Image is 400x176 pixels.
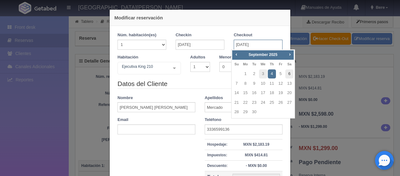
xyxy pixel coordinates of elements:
[245,153,267,157] strong: MXN $414.81
[205,160,230,171] th: Descuento:
[205,150,230,160] th: Impuestos:
[268,79,276,88] a: 11
[268,88,276,98] a: 18
[117,54,138,60] label: Habitación
[259,98,267,107] a: 24
[234,32,252,38] label: Checkout
[250,88,258,98] a: 16
[205,95,223,101] label: Apellidos
[250,69,258,78] a: 2
[205,139,230,150] th: Hospedaje:
[117,32,156,38] label: Núm. habitación(es)
[190,54,205,60] label: Adultos
[233,51,240,58] a: Prev
[120,63,124,73] input: Seleccionar hab.
[268,69,276,78] a: 4
[176,32,192,38] label: Checkin
[250,79,258,88] a: 9
[117,79,282,89] legend: Datos del Cliente
[285,98,293,107] a: 27
[277,79,285,88] a: 12
[261,62,266,66] span: Wednesday
[234,52,239,57] span: Prev
[241,69,249,78] a: 1
[117,117,128,123] label: Email
[285,88,293,98] a: 20
[241,108,249,117] a: 29
[259,79,267,88] a: 10
[277,88,285,98] a: 19
[259,88,267,98] a: 17
[269,53,277,57] span: 2025
[117,95,133,101] label: Nombre
[268,98,276,107] a: 25
[120,63,168,70] span: Ejecutiva King 210
[241,88,249,98] a: 15
[232,88,241,98] a: 14
[246,163,267,168] strong: - MXN $0.00
[114,14,286,21] h4: Modificar reservación
[285,69,293,78] a: 6
[270,62,274,66] span: Thursday
[249,53,268,57] span: September
[279,62,282,66] span: Friday
[232,108,241,117] a: 28
[252,62,256,66] span: Tuesday
[241,79,249,88] a: 8
[287,51,293,58] a: Next
[241,98,249,107] a: 22
[250,98,258,107] a: 23
[277,69,285,78] a: 5
[234,62,239,66] span: Sunday
[205,117,221,123] label: Teléfono
[176,40,224,50] input: DD-MM-AAAA
[232,79,241,88] a: 7
[250,108,258,117] a: 30
[287,52,292,57] span: Next
[219,54,236,60] label: Menores
[277,98,285,107] a: 26
[243,62,248,66] span: Monday
[287,62,292,66] span: Saturday
[243,142,269,147] strong: MXN $2,183.19
[234,40,282,50] input: DD-MM-AAAA
[232,98,241,107] a: 21
[285,79,293,88] a: 13
[259,69,267,78] a: 3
